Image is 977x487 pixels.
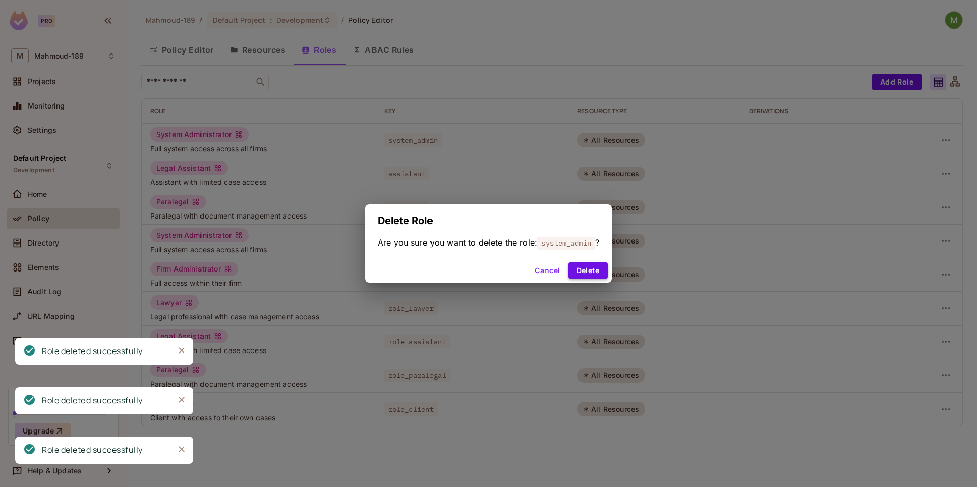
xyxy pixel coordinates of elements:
[42,394,143,407] div: Role deleted successfully
[365,204,612,237] h2: Delete Role
[537,236,595,250] span: system_admin
[42,444,143,456] div: Role deleted successfully
[378,237,599,248] span: Are you sure you want to delete the role: ?
[42,345,143,358] div: Role deleted successfully
[174,442,189,457] button: Close
[174,343,189,358] button: Close
[531,262,564,279] button: Cancel
[174,392,189,408] button: Close
[568,262,608,279] button: Delete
